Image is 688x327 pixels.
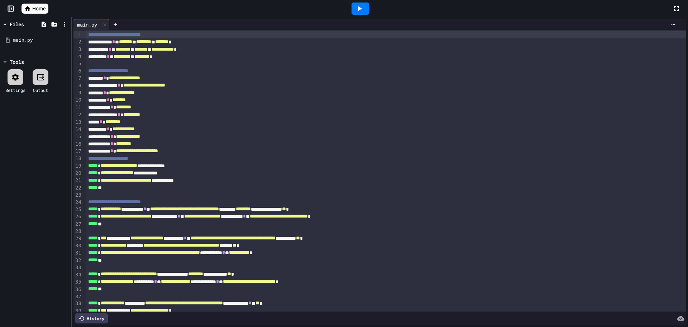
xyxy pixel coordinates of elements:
[73,271,82,279] div: 34
[73,286,82,293] div: 36
[13,37,69,44] div: main.py
[32,5,46,12] span: Home
[73,53,82,60] div: 4
[73,46,82,53] div: 3
[73,155,82,162] div: 18
[73,184,82,192] div: 22
[73,279,82,286] div: 35
[10,58,24,66] div: Tools
[73,141,82,148] div: 16
[73,192,82,199] div: 23
[73,60,82,67] div: 5
[73,126,82,133] div: 14
[73,264,82,271] div: 33
[73,148,82,155] div: 17
[73,97,82,104] div: 10
[73,300,82,307] div: 38
[33,87,48,93] div: Output
[73,170,82,177] div: 20
[73,257,82,264] div: 32
[73,177,82,184] div: 21
[73,213,82,220] div: 26
[73,119,82,126] div: 13
[73,133,82,140] div: 15
[73,308,82,315] div: 39
[73,293,82,300] div: 37
[658,298,681,320] iframe: chat widget
[629,267,681,298] iframe: chat widget
[73,221,82,228] div: 27
[75,313,108,323] div: History
[73,38,82,46] div: 2
[5,87,25,93] div: Settings
[10,20,24,28] div: Files
[73,242,82,249] div: 30
[73,82,82,89] div: 8
[73,206,82,213] div: 25
[73,75,82,82] div: 7
[21,4,48,14] a: Home
[73,21,101,28] div: main.py
[73,19,110,30] div: main.py
[73,31,82,38] div: 1
[73,228,82,235] div: 28
[73,67,82,75] div: 6
[73,104,82,111] div: 11
[73,163,82,170] div: 19
[73,235,82,242] div: 29
[73,249,82,257] div: 31
[73,89,82,97] div: 9
[73,199,82,206] div: 24
[73,111,82,118] div: 12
